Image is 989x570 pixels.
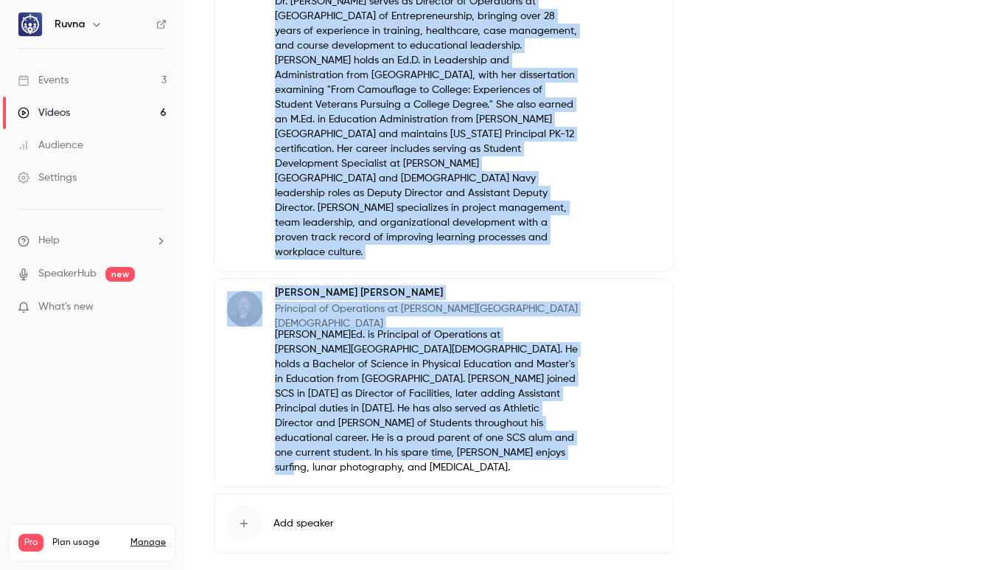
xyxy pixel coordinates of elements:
[18,13,42,36] img: Ruvna
[18,233,167,248] li: help-dropdown-opener
[18,138,83,153] div: Audience
[38,233,60,248] span: Help
[18,170,77,185] div: Settings
[214,493,674,554] button: Add speaker
[55,17,85,32] h6: Ruvna
[38,299,94,315] span: What's new
[18,73,69,88] div: Events
[214,278,674,487] div: Ross Kaelin[PERSON_NAME] [PERSON_NAME]Principal of Operations at [PERSON_NAME][GEOGRAPHIC_DATA][D...
[275,302,578,331] p: Principal of Operations at [PERSON_NAME][GEOGRAPHIC_DATA][DEMOGRAPHIC_DATA]
[52,537,122,549] span: Plan usage
[18,105,70,120] div: Videos
[273,516,334,531] span: Add speaker
[275,285,578,300] p: [PERSON_NAME] [PERSON_NAME]
[149,301,167,314] iframe: Noticeable Trigger
[38,266,97,282] a: SpeakerHub
[18,534,43,552] span: Pro
[105,267,135,282] span: new
[275,327,578,475] p: [PERSON_NAME]Ed. is Principal of Operations at [PERSON_NAME][GEOGRAPHIC_DATA][DEMOGRAPHIC_DATA]. ...
[227,291,262,327] img: Ross Kaelin
[130,537,166,549] a: Manage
